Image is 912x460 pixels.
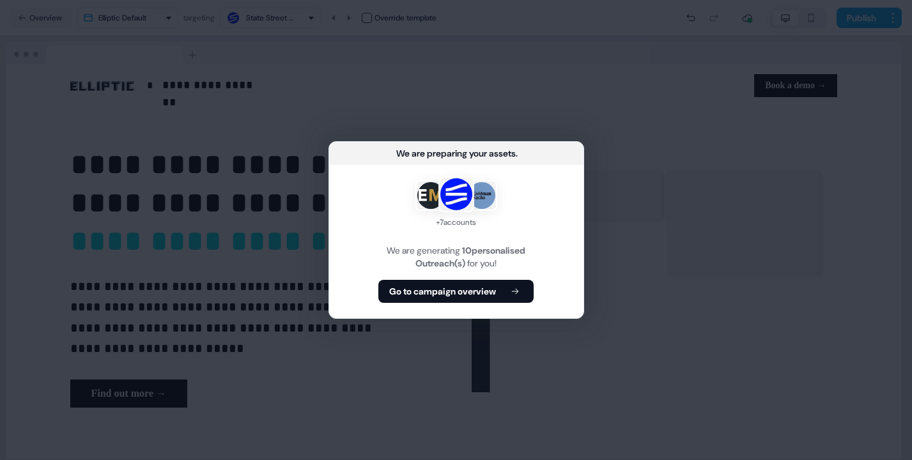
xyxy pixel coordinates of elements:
div: We are preparing your assets [396,147,516,160]
div: We are generating for you! [344,244,568,270]
div: ... [516,147,518,160]
b: 10 personalised Outreach(s) [415,245,525,269]
b: Go to campaign overview [389,285,496,298]
button: Go to campaign overview [378,280,534,303]
div: + 7 accounts [415,216,497,229]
